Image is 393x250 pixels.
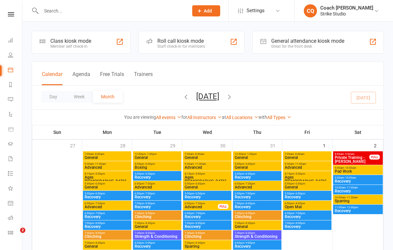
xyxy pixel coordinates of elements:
span: 6:00pm [134,182,180,185]
th: Sat [332,125,383,139]
span: Recovery [134,205,180,209]
div: FULL [218,204,228,209]
button: Week [65,91,93,103]
span: Boxing [134,165,180,169]
span: Recovery [284,215,330,219]
span: - 6:00pm [244,162,255,165]
span: 5:00pm [84,182,130,185]
span: 5:00pm [134,162,180,165]
span: - 8:00pm [244,202,255,205]
button: Free Trials [100,71,124,85]
div: Roll call kiosk mode [157,38,205,44]
span: 7:30pm [84,241,130,244]
span: Strength & Conditioning [234,235,280,238]
span: General [184,156,230,160]
div: Great for the front desk [271,44,344,49]
span: 5:00pm [284,182,330,185]
span: 10:00am [334,186,381,189]
div: Strike Studio [320,11,373,17]
a: General attendance kiosk mode [8,196,23,211]
span: - 7:00pm [244,192,255,195]
div: 28 [120,140,132,151]
span: Recovery [84,195,130,199]
span: - 11:00am [294,162,306,165]
th: Fri [282,125,332,139]
span: Sparring [334,199,381,203]
span: - 8:00pm [94,232,105,235]
span: - 9:00am [344,153,354,156]
span: 7:00pm [134,202,180,205]
span: Advanced [84,205,130,209]
span: Advanced [84,165,130,169]
span: Clinching [84,235,130,238]
span: - 6:00pm [94,182,105,185]
span: Recovery [284,195,330,199]
span: - 11:00am [94,162,106,165]
span: - 6:00pm [294,182,305,185]
div: 27 [70,140,82,151]
span: 7:30pm [234,212,280,215]
span: 7:00am [84,153,130,156]
span: - 6:00pm [144,162,155,165]
span: Pad Work [334,169,381,173]
span: 6:00pm [284,202,330,205]
span: 7:30pm [184,232,230,235]
span: 7:30pm [134,232,180,235]
span: 9:30am [184,162,230,165]
a: All Locations [226,115,258,120]
span: General [84,156,130,160]
div: 30 [220,140,232,151]
span: Clinching [134,215,180,219]
span: Recovery [234,244,280,248]
a: All Types [267,115,291,120]
span: - 7:00pm [294,212,305,215]
span: - 8:30pm [144,222,155,225]
span: 7:30pm [134,212,180,215]
span: 2 [20,228,25,233]
span: - 5:00pm [94,172,105,175]
a: People [8,48,23,63]
button: Agenda [72,71,90,85]
span: - 8:30pm [244,222,255,225]
span: Recovery [134,244,180,248]
div: 2 [374,140,383,151]
span: Clinching [234,215,280,219]
span: Advanced [184,165,230,169]
a: Product Sales [8,122,23,137]
span: General [184,185,230,189]
span: Clinching [184,235,230,238]
span: 5:00pm [184,192,230,195]
span: - 8:00pm [144,212,155,215]
span: - 8:00am [294,153,304,156]
div: Coach [PERSON_NAME] [320,5,373,11]
span: 6:00pm [284,212,330,215]
span: Recovery [234,175,280,179]
span: 8:00pm [234,241,280,244]
span: 7:30pm [234,222,280,225]
span: - 7:30pm [244,182,255,185]
span: - 6:00pm [244,172,255,175]
span: Ages [DEMOGRAPHIC_DATA] [84,175,130,183]
span: Recovery [284,225,330,229]
span: 5:00pm [234,162,280,165]
a: What's New [8,182,23,196]
button: Month [93,91,123,103]
span: - 8:00am [194,153,204,156]
span: - 7:30pm [194,202,205,205]
span: - 8:00pm [294,222,305,225]
span: 5:00pm [234,172,280,175]
span: Recovery [334,189,381,193]
span: - 1:00pm [246,153,257,156]
span: Advanced [184,205,218,209]
span: Ages [DEMOGRAPHIC_DATA] [284,175,330,183]
span: - 5:00pm [294,172,305,175]
span: Recovery [184,215,230,219]
th: Tue [132,125,182,139]
span: - 6:00pm [194,182,205,185]
span: - 7:30pm [144,182,155,185]
button: [DATE] [196,92,219,101]
div: General attendance kiosk mode [271,38,344,44]
span: 5:00pm [284,192,330,195]
a: All Instructors [187,115,222,120]
span: General [284,185,330,189]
